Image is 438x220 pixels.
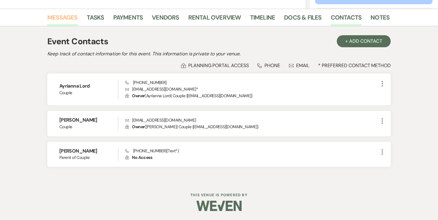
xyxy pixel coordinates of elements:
a: Docs & Files [284,13,321,26]
div: Email [289,62,310,69]
span: Couple [59,124,118,130]
a: Contacts [331,13,362,26]
img: Weven Logo [196,195,242,216]
a: Messages [47,13,78,26]
span: Owner [132,93,145,98]
a: Rental Overview [188,13,241,26]
p: ( Ayrianna Lord | Couple | [EMAIL_ADDRESS][DOMAIN_NAME] ) [125,92,379,99]
a: Timeline [250,13,275,26]
p: ( [PERSON_NAME] | Couple | [EMAIL_ADDRESS][DOMAIN_NAME] ) [125,123,379,130]
span: Couple [59,90,118,96]
p: [EMAIL_ADDRESS][DOMAIN_NAME] * [125,86,379,92]
h6: [PERSON_NAME] [59,117,118,123]
a: Payments [113,13,143,26]
a: Notes [371,13,390,26]
a: Tasks [87,13,104,26]
h6: Ayrianna Lord [59,83,118,89]
a: Vendors [152,13,179,26]
span: Parent of Couple [59,154,118,161]
span: [PHONE_NUMBER] (Text*) [125,148,179,153]
h2: Keep track of contact information for this event. This information is private to your venue. [47,50,391,57]
div: Planning Portal Access [181,62,249,69]
button: + Add Contact [337,35,391,47]
div: Phone [257,62,280,69]
h1: Event Contacts [47,35,108,48]
span: [PHONE_NUMBER] [125,80,167,85]
p: [EMAIL_ADDRESS][DOMAIN_NAME] [125,117,379,123]
div: * Preferred Contact Method [47,62,391,69]
h6: [PERSON_NAME] [59,148,118,154]
span: Owner [132,124,145,129]
span: No Access [132,155,152,160]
